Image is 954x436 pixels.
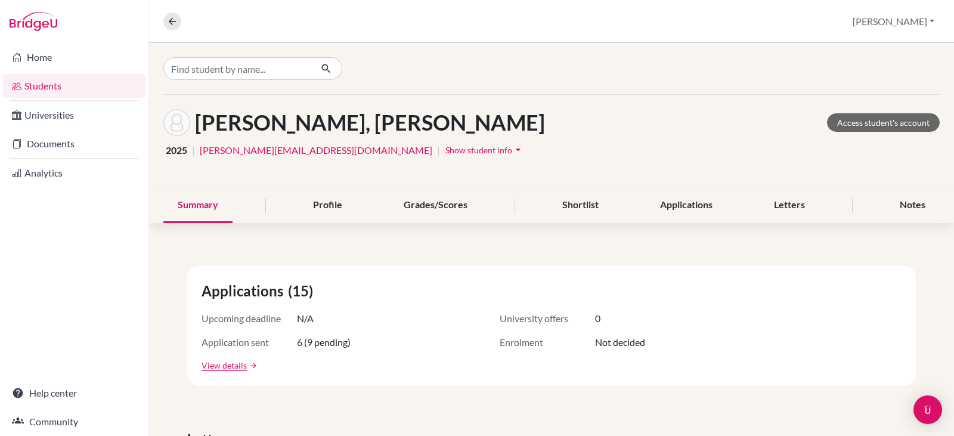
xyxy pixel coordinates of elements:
div: Applications [646,188,727,223]
i: arrow_drop_down [512,144,524,156]
a: Universities [2,103,146,127]
a: Help center [2,381,146,405]
img: Camilla Caballero Milla's avatar [163,109,190,136]
span: 2025 [166,143,187,157]
span: (15) [288,280,318,302]
a: arrow_forward [247,361,258,370]
a: Community [2,410,146,434]
div: Profile [299,188,357,223]
button: [PERSON_NAME] [847,10,940,33]
div: Open Intercom Messenger [913,395,942,424]
span: Enrolment [500,335,595,350]
span: Not decided [595,335,645,350]
input: Find student by name... [163,57,311,80]
span: 0 [595,311,600,326]
span: University offers [500,311,595,326]
a: Students [2,74,146,98]
span: | [437,143,440,157]
span: | [192,143,195,157]
span: 6 (9 pending) [297,335,351,350]
div: Shortlist [548,188,613,223]
span: Upcoming deadline [202,311,297,326]
img: Bridge-U [10,12,57,31]
span: Application sent [202,335,297,350]
div: Summary [163,188,233,223]
button: Show student infoarrow_drop_down [445,141,525,159]
a: View details [202,359,247,372]
span: Show student info [445,145,512,155]
a: Documents [2,132,146,156]
span: Applications [202,280,288,302]
div: Grades/Scores [389,188,482,223]
a: [PERSON_NAME][EMAIL_ADDRESS][DOMAIN_NAME] [200,143,432,157]
div: Notes [885,188,940,223]
div: Letters [760,188,819,223]
a: Access student's account [827,113,940,132]
a: Home [2,45,146,69]
h1: [PERSON_NAME], [PERSON_NAME] [195,110,545,135]
span: N/A [297,311,314,326]
a: Analytics [2,161,146,185]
